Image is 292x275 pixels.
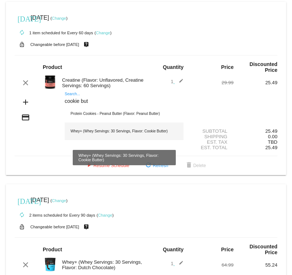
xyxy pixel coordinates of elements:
[190,145,234,150] div: Est. Total
[175,260,183,269] mat-icon: edit
[179,159,212,172] button: Delete
[138,159,174,172] button: Refresh
[265,145,277,150] span: 25.49
[190,262,234,268] div: 64.99
[18,14,26,23] mat-icon: [DATE]
[50,16,68,20] small: ( )
[163,247,183,252] strong: Quantity
[18,222,26,232] mat-icon: lock_open
[30,225,79,229] small: Changeable before [DATE]
[82,222,91,232] mat-icon: live_help
[171,261,183,266] span: 1
[43,247,62,252] strong: Product
[185,161,193,170] mat-icon: delete
[268,134,277,139] span: 0.00
[50,198,68,203] small: ( )
[185,163,206,168] span: Delete
[65,123,183,140] div: Whey+ (Whey Servings: 30 Servings, Flavor: Cookie Butter)
[171,79,183,84] span: 1
[65,98,183,104] input: Search...
[85,163,129,168] span: Resume Schedule
[163,64,183,70] strong: Quantity
[65,105,183,123] div: Protein Cookies - Peanut Butter (Flavor: Peanut Butter)
[250,61,277,73] strong: Discounted Price
[268,139,277,145] span: TBD
[79,159,135,172] button: Resume Schedule
[221,247,234,252] strong: Price
[43,257,57,272] img: Image-1-Carousel-Whey-2lb-Dutch-Chocolate-no-badge-Transp.png
[21,260,30,269] mat-icon: clear
[144,163,168,168] span: Refresh
[96,31,110,35] a: Change
[52,16,66,20] a: Change
[15,31,93,35] small: 1 item scheduled for Every 60 days
[18,211,26,220] mat-icon: autorenew
[52,198,66,203] a: Change
[21,113,30,122] mat-icon: credit_card
[21,98,30,106] mat-icon: add
[18,28,26,37] mat-icon: autorenew
[95,31,112,35] small: ( )
[58,259,146,270] div: Whey+ (Whey Servings: 30 Servings, Flavor: Dutch Chocolate)
[190,80,234,85] div: 29.99
[21,78,30,87] mat-icon: clear
[98,213,112,217] a: Change
[190,134,234,139] div: Shipping
[18,196,26,205] mat-icon: [DATE]
[43,64,62,70] strong: Product
[190,128,234,134] div: Subtotal
[58,77,146,88] div: Creatine (Flavor: Unflavored, Creatine Servings: 60 Servings)
[234,128,277,134] div: 25.49
[18,40,26,49] mat-icon: lock_open
[43,75,57,89] img: Image-1-Carousel-Creatine-60S-1000x1000-Transp.png
[15,213,95,217] small: 2 items scheduled for Every 90 days
[234,262,277,268] div: 55.24
[234,80,277,85] div: 25.49
[190,139,234,145] div: Est. Tax
[85,161,94,170] mat-icon: play_arrow
[175,78,183,87] mat-icon: edit
[82,40,91,49] mat-icon: live_help
[144,161,153,170] mat-icon: refresh
[221,64,234,70] strong: Price
[96,213,114,217] small: ( )
[250,244,277,255] strong: Discounted Price
[30,42,79,47] small: Changeable before [DATE]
